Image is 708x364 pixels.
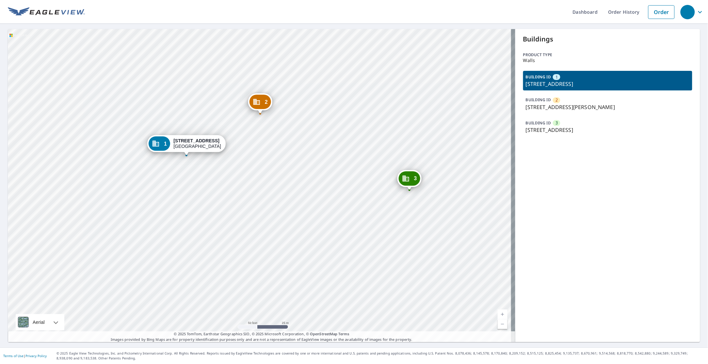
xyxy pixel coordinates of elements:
strong: [STREET_ADDRESS] [173,138,219,143]
img: EV Logo [8,7,85,17]
a: Terms of Use [3,354,24,358]
div: [GEOGRAPHIC_DATA] [173,138,221,149]
a: Order [648,5,675,19]
p: © 2025 Eagle View Technologies, Inc. and Pictometry International Corp. All Rights Reserved. Repo... [56,351,705,361]
span: © 2025 TomTom, Earthstar Geographics SIO, © 2025 Microsoft Corporation, © [174,331,349,337]
a: Current Level 19, Zoom In [498,309,507,319]
p: [STREET_ADDRESS] [526,80,690,88]
p: BUILDING ID [526,120,551,126]
p: Walls [523,58,692,63]
a: Terms [339,331,349,336]
div: Dropped pin, building 1, Commercial property, 6912 River Run Dr Tampa, FL 33617 [147,135,226,155]
p: Product type [523,52,692,58]
p: BUILDING ID [526,97,551,103]
p: [STREET_ADDRESS][PERSON_NAME] [526,103,690,111]
p: Buildings [523,34,692,44]
div: Aerial [16,314,64,330]
p: Images provided by Bing Maps are for property identification purposes only and are not a represen... [8,331,515,342]
a: Current Level 19, Zoom Out [498,319,507,329]
div: Dropped pin, building 2, Commercial property, 6916 Saint Johns River Dr Tampa, FL 33617 [248,93,272,114]
span: 3 [555,120,558,126]
a: OpenStreetMap [310,331,337,336]
p: [STREET_ADDRESS] [526,126,690,134]
p: | [3,354,47,358]
div: Dropped pin, building 3, Commercial property, 6905 Suwannee River Dr Tampa, FL 33617 [397,170,422,190]
a: Privacy Policy [25,354,47,358]
span: 3 [414,176,417,181]
p: BUILDING ID [526,74,551,80]
span: 2 [555,97,558,103]
span: 2 [265,100,268,104]
span: 1 [164,141,167,146]
div: Aerial [31,314,47,330]
span: 1 [555,74,558,80]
